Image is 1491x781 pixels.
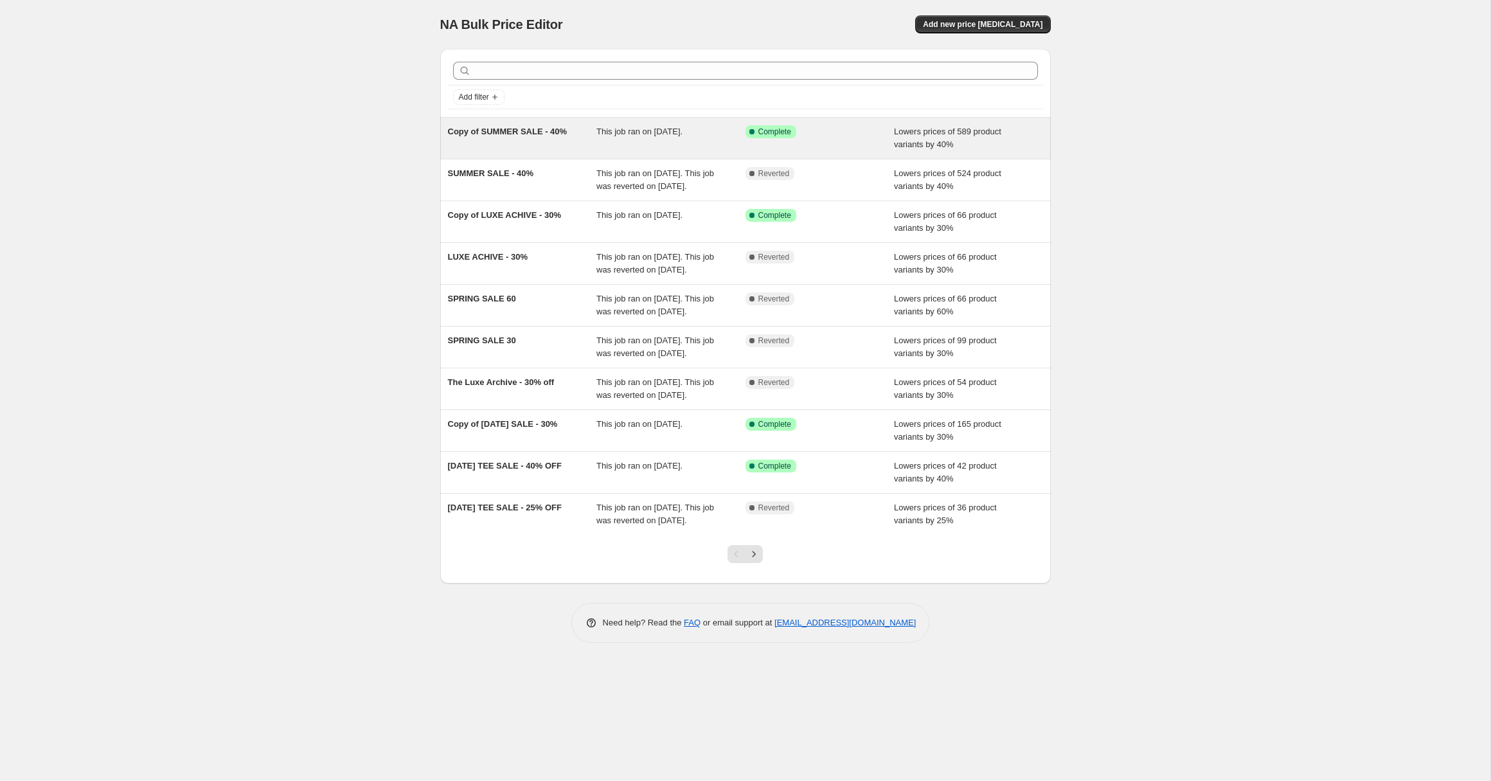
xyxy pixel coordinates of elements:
span: This job ran on [DATE]. [596,210,683,220]
span: Lowers prices of 99 product variants by 30% [894,336,997,358]
span: Lowers prices of 589 product variants by 40% [894,127,1001,149]
span: Reverted [758,168,790,179]
span: This job ran on [DATE]. [596,461,683,471]
span: This job ran on [DATE]. This job was reverted on [DATE]. [596,377,714,400]
span: Lowers prices of 42 product variants by 40% [894,461,997,483]
span: Lowers prices of 66 product variants by 30% [894,210,997,233]
span: SUMMER SALE - 40% [448,168,534,178]
span: The Luxe Archive - 30% off [448,377,555,387]
span: Reverted [758,503,790,513]
span: [DATE] TEE SALE - 25% OFF [448,503,562,512]
a: [EMAIL_ADDRESS][DOMAIN_NAME] [774,618,916,627]
span: Copy of SUMMER SALE - 40% [448,127,567,136]
span: Lowers prices of 66 product variants by 30% [894,252,997,274]
span: LUXE ACHIVE - 30% [448,252,528,262]
span: Add new price [MEDICAL_DATA] [923,19,1042,30]
span: This job ran on [DATE]. This job was reverted on [DATE]. [596,294,714,316]
nav: Pagination [728,545,763,563]
span: Complete [758,419,791,429]
span: Lowers prices of 524 product variants by 40% [894,168,1001,191]
span: Complete [758,127,791,137]
span: This job ran on [DATE]. [596,127,683,136]
span: This job ran on [DATE]. [596,419,683,429]
span: Lowers prices of 54 product variants by 30% [894,377,997,400]
span: Reverted [758,252,790,262]
span: Add filter [459,92,489,102]
span: Complete [758,210,791,220]
span: Lowers prices of 36 product variants by 25% [894,503,997,525]
span: This job ran on [DATE]. This job was reverted on [DATE]. [596,252,714,274]
button: Add new price [MEDICAL_DATA] [915,15,1050,33]
span: Lowers prices of 165 product variants by 30% [894,419,1001,442]
a: FAQ [684,618,701,627]
span: [DATE] TEE SALE - 40% OFF [448,461,562,471]
span: Copy of [DATE] SALE - 30% [448,419,558,429]
span: NA Bulk Price Editor [440,17,563,31]
span: Lowers prices of 66 product variants by 60% [894,294,997,316]
span: This job ran on [DATE]. This job was reverted on [DATE]. [596,503,714,525]
span: Need help? Read the [603,618,684,627]
span: Copy of LUXE ACHIVE - 30% [448,210,561,220]
span: Complete [758,461,791,471]
span: or email support at [701,618,774,627]
button: Add filter [453,89,504,105]
span: SPRING SALE 60 [448,294,516,303]
span: This job ran on [DATE]. This job was reverted on [DATE]. [596,168,714,191]
span: Reverted [758,377,790,388]
span: Reverted [758,336,790,346]
button: Next [745,545,763,563]
span: SPRING SALE 30 [448,336,516,345]
span: Reverted [758,294,790,304]
span: This job ran on [DATE]. This job was reverted on [DATE]. [596,336,714,358]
